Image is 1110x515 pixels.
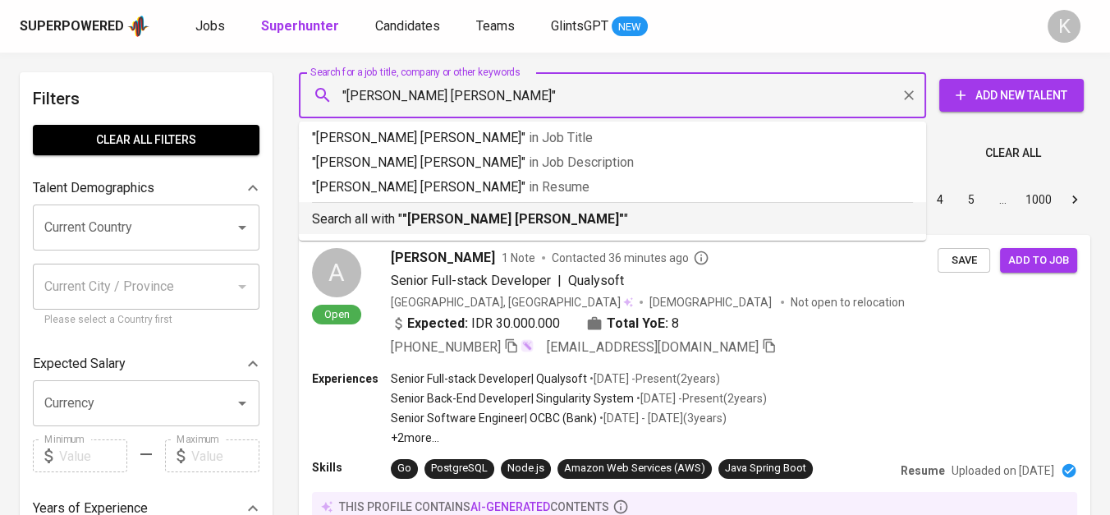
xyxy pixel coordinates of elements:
button: Clear All filters [33,125,259,155]
p: Skills [312,459,391,476]
p: • [DATE] - Present ( 2 years ) [634,390,767,407]
button: Clear [897,84,920,107]
button: Go to page 1000 [1021,186,1057,213]
p: • [DATE] - Present ( 2 years ) [587,370,720,387]
button: Add to job [1000,248,1077,274]
p: this profile contains contents [339,499,609,515]
span: Jobs [195,18,225,34]
p: +2 more ... [391,430,767,446]
span: Teams [476,18,515,34]
div: … [989,191,1016,208]
div: Java Spring Boot [725,461,806,476]
span: 1 Note [502,250,535,266]
p: • [DATE] - [DATE] ( 3 years ) [597,410,727,426]
span: Contacted 36 minutes ago [552,250,709,266]
div: Node.js [507,461,544,476]
div: Talent Demographics [33,172,259,205]
b: Expected: [407,314,468,333]
span: Candidates [375,18,440,34]
b: Total YoE: [607,314,668,333]
div: Superpowered [20,17,124,36]
span: [DEMOGRAPHIC_DATA] [649,294,774,310]
p: Expected Salary [33,354,126,374]
div: IDR 30.000.000 [391,314,560,333]
input: Value [191,439,259,472]
button: Open [231,216,254,239]
p: "[PERSON_NAME] [PERSON_NAME]" [312,153,913,172]
span: Clear All [985,143,1041,163]
h6: Filters [33,85,259,112]
div: K [1048,10,1080,43]
p: "[PERSON_NAME] [PERSON_NAME]" [312,177,913,197]
span: Clear All filters [46,130,246,150]
button: Go to page 4 [927,186,953,213]
p: Senior Full-stack Developer | Qualysoft [391,370,587,387]
p: Senior Software Engineer | OCBC (Bank) [391,410,597,426]
a: GlintsGPT NEW [551,16,648,37]
span: NEW [612,19,648,35]
a: Candidates [375,16,443,37]
button: Save [938,248,990,274]
p: Resume [901,462,945,479]
button: Add New Talent [939,79,1084,112]
span: GlintsGPT [551,18,608,34]
nav: pagination navigation [800,186,1090,213]
p: Experiences [312,370,391,387]
img: magic_wand.svg [521,339,534,352]
span: 8 [672,314,679,333]
div: Amazon Web Services (AWS) [564,461,705,476]
span: | [557,271,562,291]
p: Not open to relocation [791,294,905,310]
p: Please select a Country first [44,312,248,329]
a: Teams [476,16,518,37]
a: Jobs [195,16,228,37]
span: Save [946,251,982,270]
a: Superhunter [261,16,342,37]
p: Talent Demographics [33,178,154,198]
b: "[PERSON_NAME] [PERSON_NAME]" [402,211,624,227]
button: Go to page 5 [958,186,984,213]
div: Expected Salary [33,347,259,380]
p: Search all with " " [312,209,913,229]
p: Senior Back-End Developer | Singularity System [391,390,634,407]
div: A [312,248,361,297]
button: Clear All [979,138,1048,168]
svg: By Batam recruiter [693,250,709,266]
p: "[PERSON_NAME] [PERSON_NAME]" [312,128,913,148]
span: in Job Title [529,130,593,145]
img: app logo [127,14,149,39]
span: [PHONE_NUMBER] [391,339,501,355]
span: Add to job [1008,251,1069,270]
div: PostgreSQL [431,461,488,476]
span: Add New Talent [952,85,1071,106]
div: [GEOGRAPHIC_DATA], [GEOGRAPHIC_DATA] [391,294,633,310]
span: Senior Full-stack Developer [391,273,551,288]
button: Go to next page [1062,186,1088,213]
b: Superhunter [261,18,339,34]
button: Open [231,392,254,415]
input: Value [59,439,127,472]
a: Superpoweredapp logo [20,14,149,39]
span: Qualysoft [568,273,624,288]
span: AI-generated [470,500,550,513]
span: [EMAIL_ADDRESS][DOMAIN_NAME] [547,339,759,355]
span: [PERSON_NAME] [391,248,495,268]
span: in Resume [529,179,589,195]
div: Go [397,461,411,476]
p: Uploaded on [DATE] [952,462,1054,479]
span: Open [318,307,356,321]
span: in Job Description [529,154,634,170]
